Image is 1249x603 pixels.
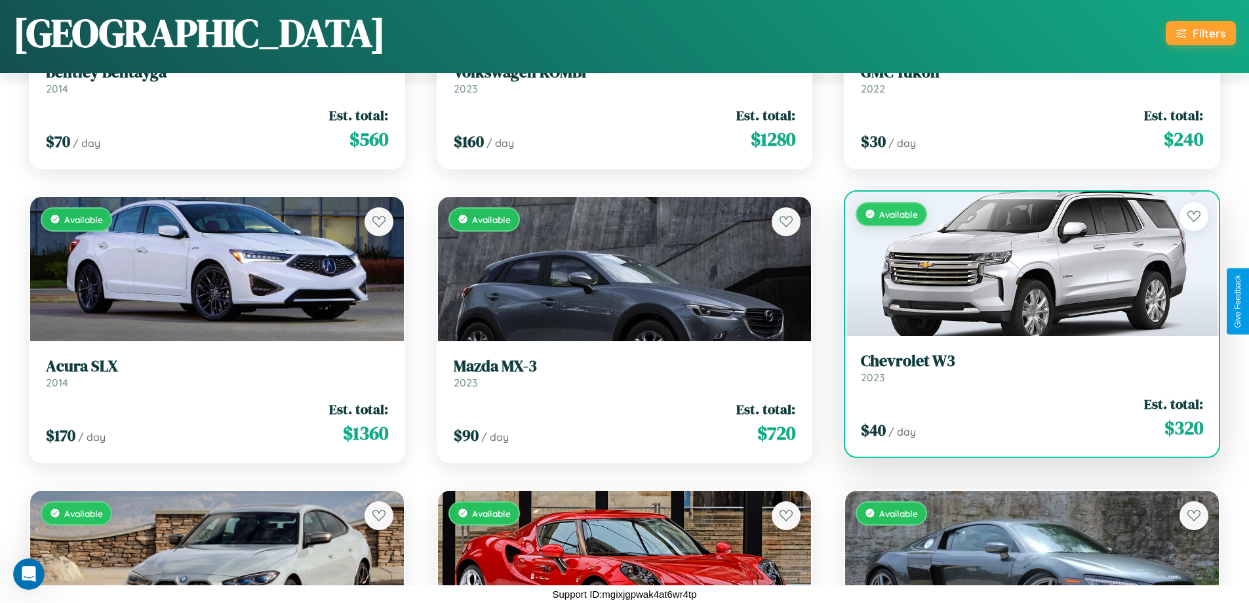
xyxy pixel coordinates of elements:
span: Est. total: [1144,106,1203,125]
iframe: Intercom live chat [13,558,45,590]
span: Est. total: [736,106,795,125]
h3: Bentley Bentayga [46,63,388,82]
span: $ 1360 [343,420,388,446]
span: $ 560 [349,126,388,152]
span: / day [481,430,509,444]
a: Mazda MX-32023 [454,357,796,389]
span: $ 1280 [751,126,795,152]
span: $ 320 [1164,415,1203,441]
a: Chevrolet W32023 [861,352,1203,384]
a: GMC Yukon2022 [861,63,1203,95]
span: $ 720 [757,420,795,446]
h3: Acura SLX [46,357,388,376]
a: Acura SLX2014 [46,357,388,389]
span: Available [64,508,103,519]
span: Available [879,508,918,519]
a: Bentley Bentayga2014 [46,63,388,95]
h3: Mazda MX-3 [454,357,796,376]
span: $ 40 [861,419,886,441]
span: $ 90 [454,425,479,446]
h3: Chevrolet W3 [861,352,1203,371]
span: $ 170 [46,425,75,446]
span: Est. total: [736,400,795,419]
span: / day [73,136,100,150]
span: Est. total: [329,400,388,419]
span: Est. total: [1144,394,1203,413]
div: Filters [1193,26,1225,40]
span: 2023 [454,82,477,95]
span: $ 160 [454,131,484,152]
span: / day [78,430,106,444]
span: / day [486,136,514,150]
span: 2014 [46,82,68,95]
span: $ 70 [46,131,70,152]
span: 2022 [861,82,885,95]
h3: Volkswagen KOMBI [454,63,796,82]
span: / day [888,136,916,150]
span: Available [472,508,511,519]
span: Available [64,214,103,225]
a: Volkswagen KOMBI2023 [454,63,796,95]
div: Give Feedback [1233,275,1242,328]
span: 2023 [861,371,884,384]
span: / day [888,425,916,438]
span: Available [472,214,511,225]
span: Available [879,209,918,220]
span: $ 30 [861,131,886,152]
p: Support ID: mgixjgpwak4at6wr4tp [552,585,696,603]
span: 2023 [454,376,477,389]
span: 2014 [46,376,68,389]
h1: [GEOGRAPHIC_DATA] [13,6,386,60]
span: Est. total: [329,106,388,125]
span: $ 240 [1164,126,1203,152]
button: Filters [1166,21,1236,45]
h3: GMC Yukon [861,63,1203,82]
